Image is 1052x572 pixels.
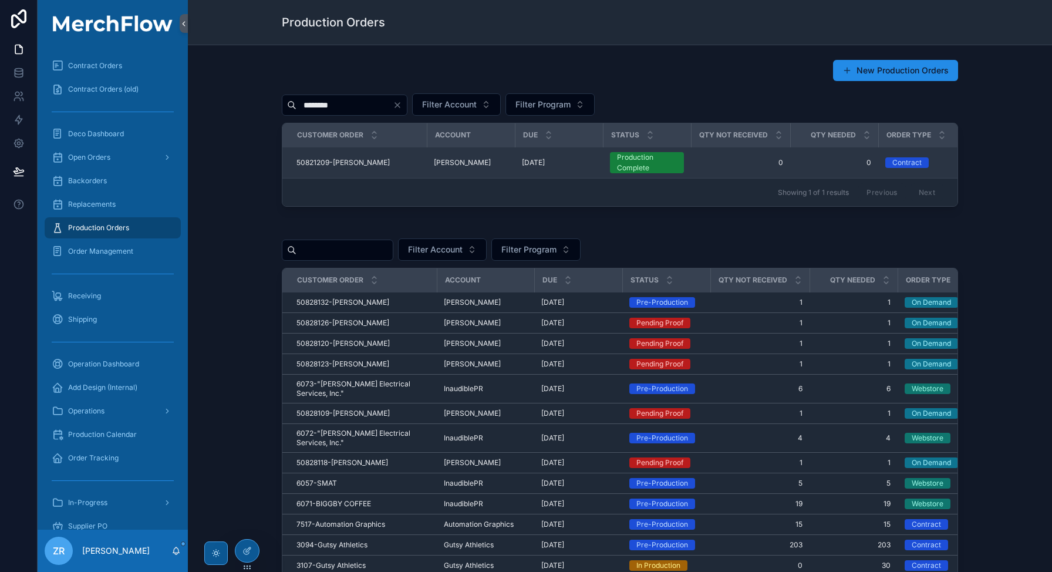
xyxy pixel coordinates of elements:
[629,297,703,308] a: Pre-Production
[45,170,181,191] a: Backorders
[629,560,703,571] a: In Production
[541,520,615,529] a: [DATE]
[717,540,803,550] a: 203
[699,130,768,140] span: QTY Not Received
[444,339,527,348] a: [PERSON_NAME]
[817,298,891,307] a: 1
[717,298,803,307] a: 1
[541,359,564,369] span: [DATE]
[45,123,181,144] a: Deco Dashboard
[629,499,703,509] a: Pre-Production
[444,433,483,443] span: InaudiblePR
[629,318,703,328] a: Pending Proof
[444,499,527,509] a: InaudiblePR
[68,315,97,324] span: Shipping
[717,520,803,529] span: 15
[717,339,803,348] a: 1
[45,492,181,513] a: In-Progress
[610,152,684,173] a: Production Complete
[515,99,571,110] span: Filter Program
[45,424,181,445] a: Production Calendar
[541,458,564,467] span: [DATE]
[45,241,181,262] a: Order Management
[817,384,891,393] a: 6
[444,479,483,488] span: InaudiblePR
[636,338,683,349] div: Pending Proof
[296,339,390,348] span: 50828120-[PERSON_NAME]
[717,318,803,328] span: 1
[833,60,958,81] button: New Production Orders
[45,401,181,422] a: Operations
[296,540,430,550] a: 3094-Gutsy Athletics
[522,158,545,167] span: [DATE]
[541,318,564,328] span: [DATE]
[717,499,803,509] a: 19
[68,359,139,369] span: Operation Dashboard
[296,359,389,369] span: 50828123-[PERSON_NAME]
[636,383,688,394] div: Pre-Production
[444,384,527,393] a: InaudiblePR
[296,499,430,509] a: 6071-BIGGBY COFFEE
[444,298,527,307] a: [PERSON_NAME]
[905,499,979,509] a: Webstore
[817,499,891,509] span: 19
[717,561,803,570] span: 0
[541,479,615,488] a: [DATE]
[817,520,891,529] span: 15
[297,130,363,140] span: Customer order
[636,499,688,509] div: Pre-Production
[68,521,107,531] span: Supplier PO
[296,158,390,167] span: 50821209-[PERSON_NAME]
[719,275,787,285] span: QTY Not Received
[905,408,979,419] a: On Demand
[541,499,564,509] span: [DATE]
[68,129,124,139] span: Deco Dashboard
[282,14,385,31] h1: Production Orders
[698,158,783,167] span: 0
[444,458,501,467] span: [PERSON_NAME]
[296,318,430,328] a: 50828126-[PERSON_NAME]
[636,457,683,468] div: Pending Proof
[398,238,487,261] button: Select Button
[296,339,430,348] a: 50828120-[PERSON_NAME]
[296,479,337,488] span: 6057-SMAT
[444,359,527,369] a: [PERSON_NAME]
[523,130,538,140] span: DUE
[912,338,951,349] div: On Demand
[717,409,803,418] a: 1
[444,540,494,550] span: Gutsy Athletics
[912,318,951,328] div: On Demand
[444,318,501,328] span: [PERSON_NAME]
[905,560,979,571] a: Contract
[630,275,659,285] span: Status
[45,354,181,375] a: Operation Dashboard
[817,318,891,328] span: 1
[45,15,181,32] img: App logo
[444,561,527,570] a: Gutsy Athletics
[297,275,363,285] span: Customer order
[912,359,951,369] div: On Demand
[45,447,181,469] a: Order Tracking
[905,359,979,369] a: On Demand
[778,188,849,197] span: Showing 1 of 1 results
[422,99,477,110] span: Filter Account
[912,457,951,468] div: On Demand
[636,408,683,419] div: Pending Proof
[636,318,683,328] div: Pending Proof
[45,377,181,398] a: Add Design (Internal)
[629,383,703,394] a: Pre-Production
[68,291,101,301] span: Receiving
[912,499,943,509] div: Webstore
[541,479,564,488] span: [DATE]
[905,540,979,550] a: Contract
[817,540,891,550] a: 203
[296,409,430,418] a: 50828109-[PERSON_NAME]
[830,275,875,285] span: QTY NEEDED
[45,309,181,330] a: Shipping
[408,244,463,255] span: Filter Account
[912,540,941,550] div: Contract
[491,238,581,261] button: Select Button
